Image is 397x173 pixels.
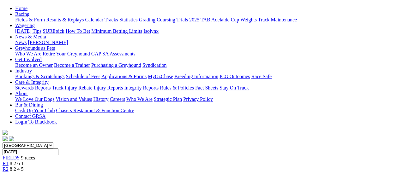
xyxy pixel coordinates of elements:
div: Wagering [15,28,394,34]
a: We Love Our Dogs [15,96,54,102]
a: Grading [139,17,155,22]
a: Applications & Forms [101,74,147,79]
input: Select date [3,148,58,155]
a: News [15,40,27,45]
a: Home [15,6,27,11]
a: Statistics [119,17,138,22]
a: R2 [3,166,9,172]
a: Who We Are [126,96,153,102]
a: Isolynx [143,28,159,34]
a: Fields & Form [15,17,45,22]
a: Get Involved [15,57,42,62]
a: Strategic Plan [154,96,182,102]
a: Greyhounds as Pets [15,45,55,51]
img: logo-grsa-white.png [3,130,8,135]
a: Weights [240,17,257,22]
div: Bar & Dining [15,108,394,113]
a: Who We Are [15,51,41,56]
a: History [93,96,108,102]
span: 9 races [21,155,35,160]
img: facebook.svg [3,136,8,141]
div: Get Involved [15,62,394,68]
a: Become an Owner [15,62,53,68]
a: Fact Sheets [195,85,218,90]
a: Schedule of Fees [66,74,100,79]
a: Careers [110,96,125,102]
a: Racing [15,11,29,17]
div: About [15,96,394,102]
a: Vision and Values [56,96,92,102]
a: Care & Integrity [15,79,49,85]
a: Syndication [142,62,166,68]
a: Stewards Reports [15,85,51,90]
a: Login To Blackbook [15,119,57,124]
a: Stay On Track [220,85,249,90]
a: FIELDS [3,155,20,160]
a: News & Media [15,34,46,39]
a: Retire Your Greyhound [43,51,90,56]
div: Care & Integrity [15,85,394,91]
a: Purchasing a Greyhound [91,62,141,68]
a: Rules & Policies [160,85,194,90]
a: Wagering [15,23,35,28]
a: 2025 TAB Adelaide Cup [189,17,239,22]
span: 8 2 6 1 [10,161,24,166]
a: Integrity Reports [124,85,159,90]
a: [DATE] Tips [15,28,41,34]
a: MyOzChase [148,74,173,79]
span: 8 2 4 5 [10,166,24,172]
a: About [15,91,28,96]
a: Coursing [157,17,175,22]
div: Racing [15,17,394,23]
a: Race Safe [251,74,271,79]
a: Bookings & Scratchings [15,74,64,79]
a: GAP SA Assessments [91,51,135,56]
a: Privacy Policy [183,96,213,102]
a: Chasers Restaurant & Function Centre [56,108,134,113]
img: twitter.svg [9,136,14,141]
a: Calendar [85,17,103,22]
a: Industry [15,68,32,73]
div: Greyhounds as Pets [15,51,394,57]
a: Tracks [105,17,118,22]
div: Industry [15,74,394,79]
a: ICG Outcomes [220,74,250,79]
a: [PERSON_NAME] [28,40,68,45]
a: Track Injury Rebate [52,85,92,90]
a: Cash Up Your Club [15,108,55,113]
a: Become a Trainer [54,62,90,68]
a: How To Bet [66,28,90,34]
a: Trials [176,17,188,22]
a: Results & Replays [46,17,84,22]
a: Breeding Information [174,74,218,79]
a: Injury Reports [93,85,123,90]
a: R1 [3,161,9,166]
a: Minimum Betting Limits [91,28,142,34]
a: Track Maintenance [258,17,297,22]
a: SUREpick [43,28,64,34]
a: Bar & Dining [15,102,43,107]
a: Contact GRSA [15,113,45,119]
div: News & Media [15,40,394,45]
